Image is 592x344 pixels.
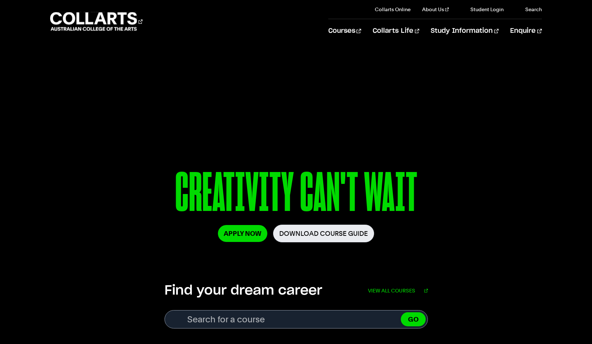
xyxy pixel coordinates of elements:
a: Study Information [431,19,499,43]
a: Collarts Online [375,6,411,13]
button: GO [401,312,426,326]
form: Search [165,310,428,328]
a: Enquire [510,19,541,43]
a: Download Course Guide [273,225,374,242]
input: Search for a course [165,310,428,328]
a: Courses [328,19,361,43]
p: CREATIVITY CAN'T WAIT [87,165,505,225]
div: Go to homepage [50,11,142,32]
a: Collarts Life [373,19,419,43]
a: View all courses [368,283,428,299]
a: Apply Now [218,225,267,242]
a: Search [515,6,542,13]
h2: Find your dream career [165,283,322,299]
a: Student Login [460,6,504,13]
a: About Us [422,6,449,13]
